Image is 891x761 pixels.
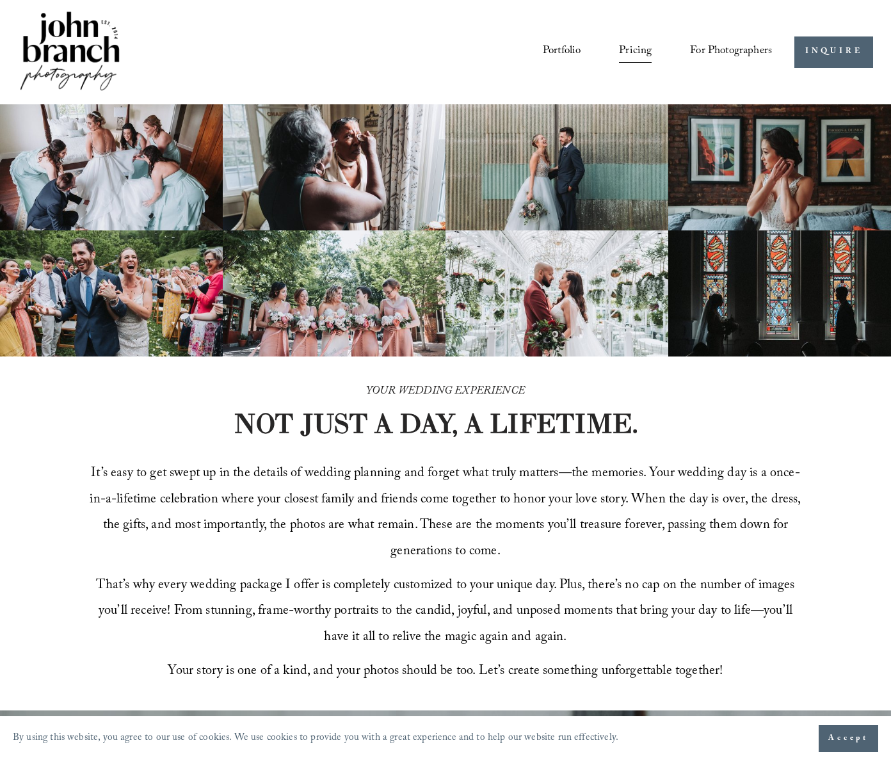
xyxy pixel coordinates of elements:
img: Bride adjusting earring in front of framed posters on a brick wall. [668,104,891,230]
span: For Photographers [690,41,772,63]
img: Silhouettes of a bride and groom facing each other in a church, with colorful stained glass windo... [668,230,891,356]
span: It’s easy to get swept up in the details of wedding planning and forget what truly matters—the me... [90,463,804,563]
span: Accept [828,732,869,745]
img: John Branch IV Photography [18,9,122,95]
a: folder dropdown [690,40,772,64]
span: Your story is one of a kind, and your photos should be too. Let’s create something unforgettable ... [168,661,723,683]
strong: NOT JUST A DAY, A LIFETIME. [234,406,638,440]
span: That’s why every wedding package I offer is completely customized to your unique day. Plus, there... [96,575,798,649]
a: Pricing [619,40,652,64]
img: A bride and four bridesmaids in pink dresses, holding bouquets with pink and white flowers, smili... [223,230,445,356]
img: Woman applying makeup to another woman near a window with floral curtains and autumn flowers. [223,104,445,230]
em: YOUR WEDDING EXPERIENCE [366,383,525,401]
button: Accept [819,725,878,752]
img: A bride and groom standing together, laughing, with the bride holding a bouquet in front of a cor... [445,104,668,230]
a: INQUIRE [794,36,873,68]
img: Bride and groom standing in an elegant greenhouse with chandeliers and lush greenery. [445,230,668,356]
a: Portfolio [543,40,581,64]
p: By using this website, you agree to our use of cookies. We use cookies to provide you with a grea... [13,729,618,749]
